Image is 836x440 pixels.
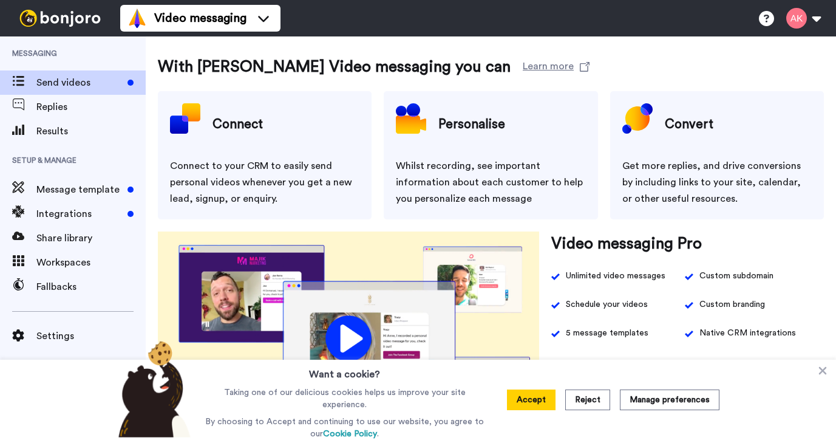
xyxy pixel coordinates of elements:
span: Schedule your videos [566,297,648,313]
h4: Personalise [438,109,505,140]
h3: Want a cookie? [309,360,380,382]
h3: Video messaging Pro [551,232,702,256]
span: Workspaces [36,255,146,270]
div: Learn more [523,59,574,70]
div: Get more replies, and drive conversions by including links to your site, calendar, or other usefu... [622,158,812,207]
span: Share library [36,231,146,246]
span: Fallbacks [36,280,146,294]
div: Whilst recording, see important information about each customer to help you personalize each message [396,158,585,207]
button: Accept [507,390,556,410]
span: Message template [36,182,123,197]
div: Custom subdomain [699,268,773,284]
span: 5 message templates [566,325,648,342]
p: Taking one of our delicious cookies helps us improve your site experience. [202,387,487,411]
img: bear-with-cookie.png [107,340,197,438]
h4: Connect [212,109,263,140]
a: Learn more [523,55,590,79]
span: Results [36,124,146,139]
span: Settings [36,329,146,343]
h4: Convert [665,109,713,140]
div: Unlimited video messages [566,268,665,284]
p: By choosing to Accept and continuing to use our website, you agree to our . [202,416,487,440]
img: vm-color.svg [127,9,147,28]
a: Cookie Policy [323,430,377,438]
h3: With [PERSON_NAME] Video messaging you can [158,55,511,79]
button: Reject [565,390,610,410]
span: Replies [36,100,146,114]
span: Native CRM integrations [699,325,796,342]
img: bj-logo-header-white.svg [15,10,106,27]
span: Send videos [36,75,123,90]
div: Connect to your CRM to easily send personal videos whenever you get a new lead, signup, or enquiry. [170,158,359,207]
button: Manage preferences [620,390,719,410]
span: Custom branding [699,297,765,313]
span: Video messaging [154,10,246,27]
span: Integrations [36,207,123,221]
